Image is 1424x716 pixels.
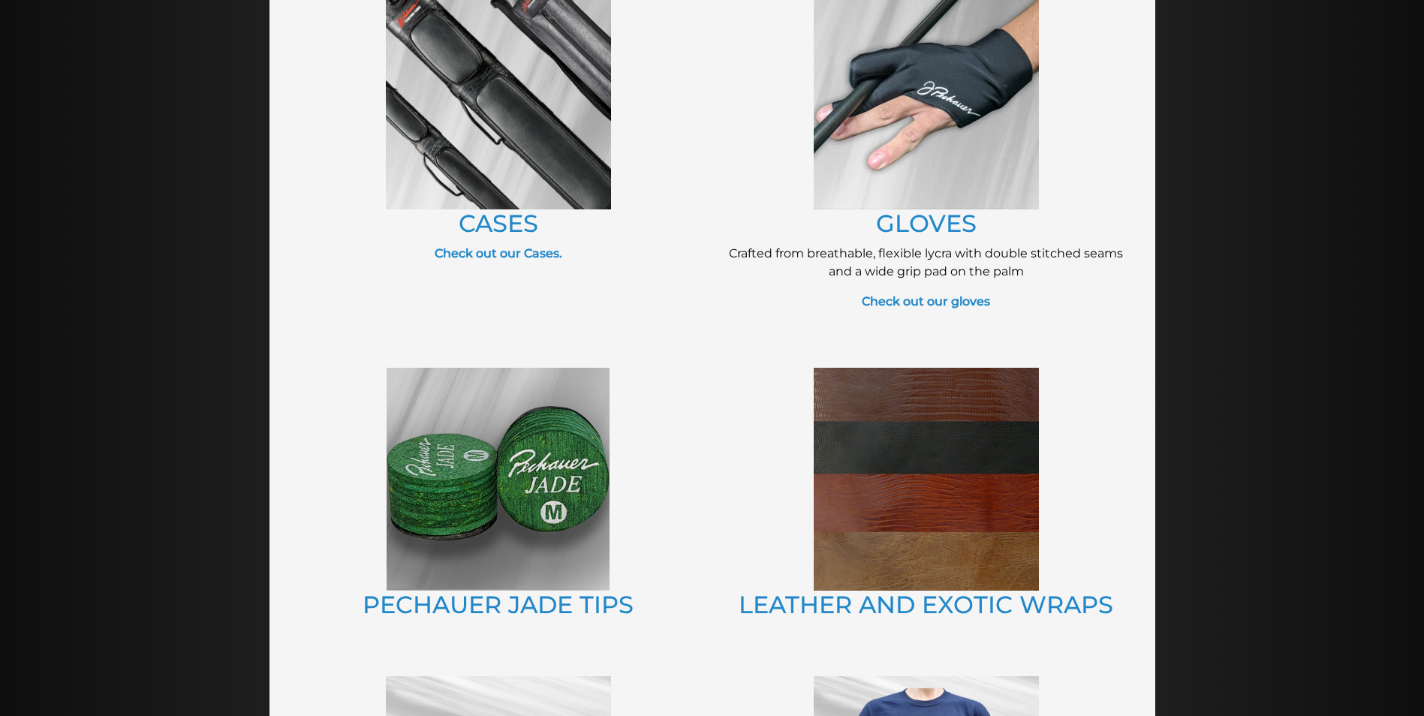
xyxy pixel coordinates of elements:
[720,245,1133,281] p: Crafted from breathable, flexible lycra with double stitched seams and a wide grip pad on the palm
[739,590,1113,619] a: LEATHER AND EXOTIC WRAPS
[876,209,977,238] a: GLOVES
[459,209,538,238] a: CASES
[363,590,634,619] a: PECHAUER JADE TIPS
[862,294,990,308] a: Check out our gloves
[435,246,562,260] a: Check out our Cases.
